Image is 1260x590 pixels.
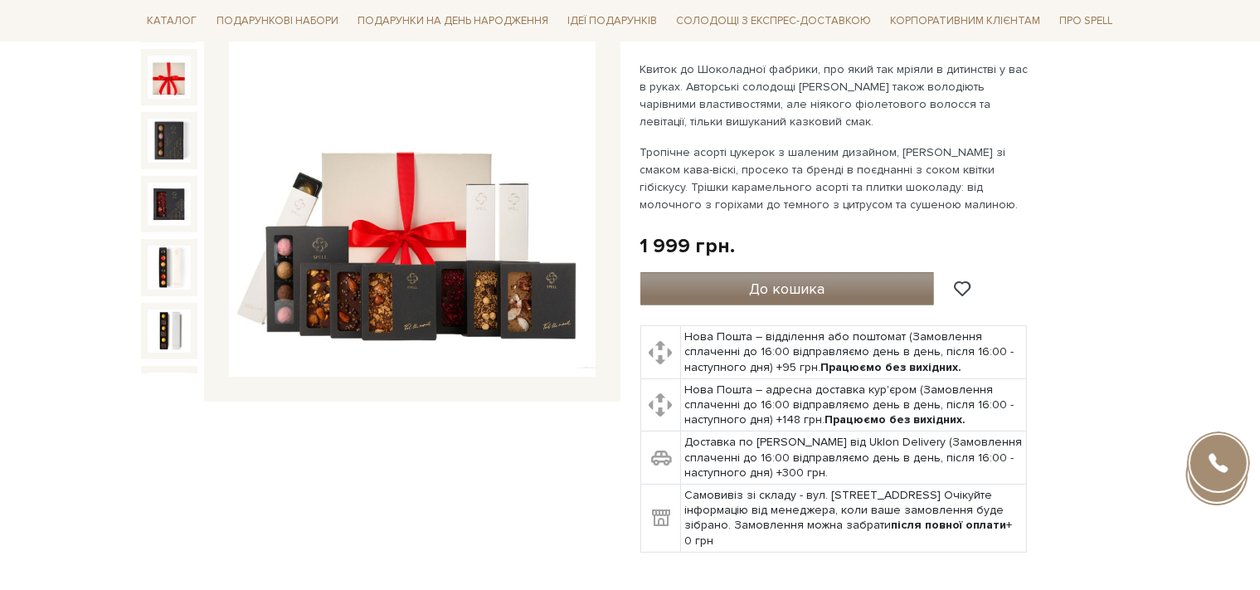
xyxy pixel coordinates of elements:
p: Квиток до Шоколадної фабрики, про який так мріяли в дитинстві у вас в руках. Авторські солодощі [... [640,61,1029,130]
img: Подарунок Віллі Вонки [148,119,191,162]
img: Подарунок Віллі Вонки [148,310,191,353]
td: Нова Пошта – адресна доставка кур'єром (Замовлення сплаченні до 16:00 відправляємо день в день, п... [680,378,1026,432]
a: Солодощі з експрес-доставкою [669,7,878,35]
span: Ідеї подарунків [561,8,664,34]
span: Подарункові набори [210,8,345,34]
p: Тропічне асорті цукерок з шаленим дизайном, [PERSON_NAME] зі смаком кава-віскі, просеко та бренді... [640,144,1029,213]
span: До кошика [749,280,825,298]
span: Про Spell [1053,8,1119,34]
img: Подарунок Віллі Вонки [148,56,191,99]
td: Нова Пошта – відділення або поштомат (Замовлення сплаченні до 16:00 відправляємо день в день, піс... [680,326,1026,379]
b: Працюємо без вихідних. [820,360,961,374]
b: після повної оплати [891,518,1006,532]
img: Подарунок Віллі Вонки [148,246,191,289]
a: Корпоративним клієнтам [883,7,1047,35]
img: Подарунок Віллі Вонки [229,11,596,378]
td: Доставка по [PERSON_NAME] від Uklon Delivery (Замовлення сплаченні до 16:00 відправляємо день в д... [680,432,1026,485]
button: До кошика [640,272,935,305]
span: Каталог [141,8,204,34]
div: 1 999 грн. [640,233,736,259]
td: Самовивіз зі складу - вул. [STREET_ADDRESS] Очікуйте інформацію від менеджера, коли ваше замовлен... [680,485,1026,553]
b: Працюємо без вихідних. [825,412,966,427]
img: Подарунок Віллі Вонки [148,183,191,226]
img: Подарунок Віллі Вонки [148,373,191,416]
span: Подарунки на День народження [351,8,555,34]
